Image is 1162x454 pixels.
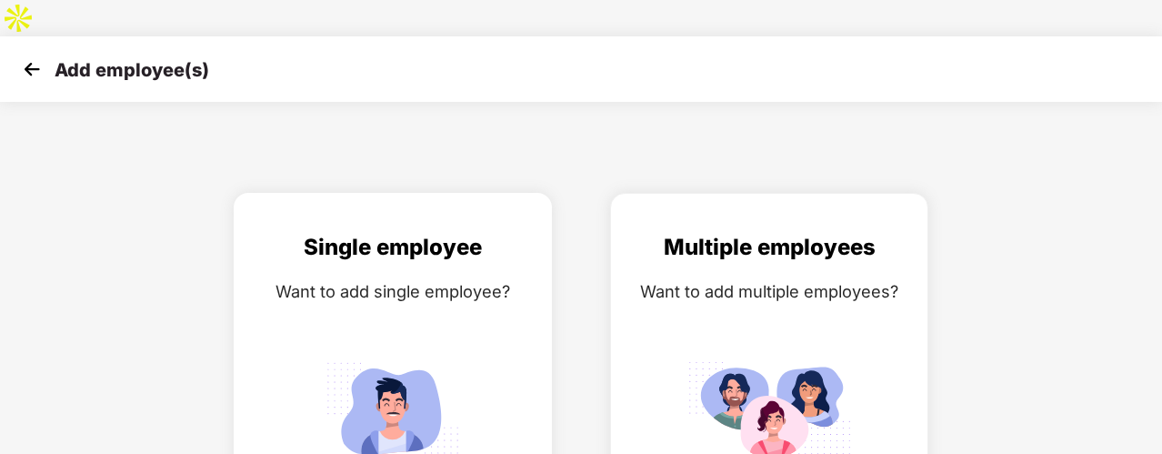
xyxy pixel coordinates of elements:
[629,278,909,305] div: Want to add multiple employees?
[253,278,533,305] div: Want to add single employee?
[629,230,909,265] div: Multiple employees
[18,55,45,83] img: svg+xml;base64,PHN2ZyB4bWxucz0iaHR0cDovL3d3dy53My5vcmcvMjAwMC9zdmciIHdpZHRoPSIzMCIgaGVpZ2h0PSIzMC...
[253,230,533,265] div: Single employee
[55,59,209,81] p: Add employee(s)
